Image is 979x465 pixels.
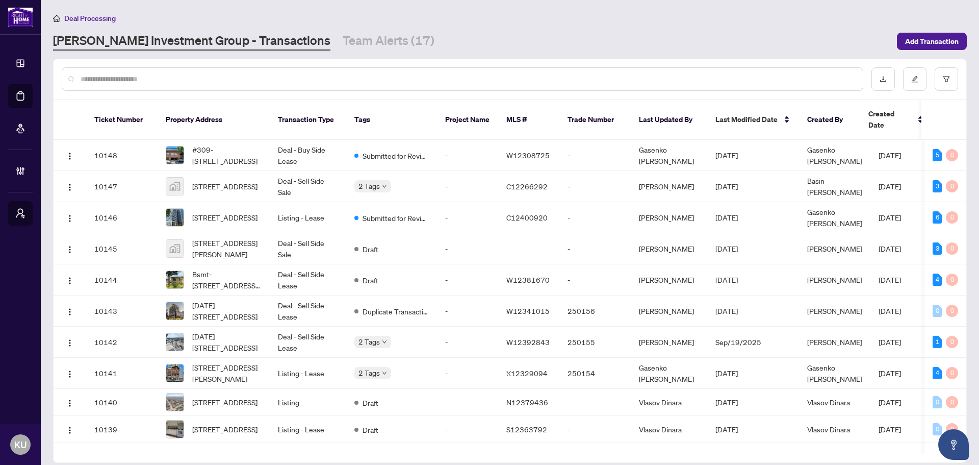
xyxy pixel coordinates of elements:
button: Logo [62,303,78,319]
button: Logo [62,209,78,226]
div: 0 [946,336,958,348]
th: Last Updated By [631,100,707,140]
button: Logo [62,394,78,410]
span: Vlasov Dinara [807,398,850,407]
th: Ticket Number [86,100,158,140]
img: thumbnail-img [166,394,184,411]
span: Gasenko [PERSON_NAME] [807,363,862,383]
td: Deal - Sell Side Lease [270,264,346,296]
button: Logo [62,272,78,288]
span: [STREET_ADDRESS][PERSON_NAME] [192,237,262,260]
span: [STREET_ADDRESS] [192,212,257,223]
td: 10139 [86,416,158,443]
span: filter [943,76,950,83]
span: 2 Tags [358,180,380,192]
td: Listing [270,389,346,416]
td: - [437,171,498,202]
span: [DATE] [715,398,738,407]
span: C12400920 [506,213,548,222]
td: - [559,416,631,443]
img: thumbnail-img [166,271,184,288]
span: Last Modified Date [715,114,778,125]
span: X12329094 [506,369,548,378]
div: 4 [933,367,942,379]
a: Team Alerts (17) [343,32,434,51]
img: thumbnail-img [166,240,184,257]
img: thumbnail-img [166,333,184,351]
div: 0 [946,274,958,286]
span: [PERSON_NAME] [807,275,862,284]
span: [DATE] [879,151,901,160]
span: [DATE] [715,275,738,284]
span: [STREET_ADDRESS] [192,424,257,435]
img: Logo [66,426,74,434]
td: - [437,327,498,358]
th: Tags [346,100,437,140]
td: Deal - Sell Side Lease [270,296,346,327]
span: Draft [363,424,378,435]
span: W12308725 [506,151,550,160]
span: home [53,15,60,22]
span: [DATE] [879,275,901,284]
span: [DATE] [879,425,901,434]
img: thumbnail-img [166,209,184,226]
div: 5 [933,149,942,161]
span: Created Date [868,108,911,131]
span: [DATE] [715,151,738,160]
span: [STREET_ADDRESS][PERSON_NAME] [192,362,262,384]
span: [DATE] [879,398,901,407]
span: 2 Tags [358,367,380,379]
td: - [559,233,631,264]
td: 10146 [86,202,158,233]
div: 0 [946,180,958,192]
span: [STREET_ADDRESS] [192,397,257,408]
button: Logo [62,365,78,381]
td: - [559,171,631,202]
span: N12379436 [506,398,548,407]
td: - [437,389,498,416]
td: Gasenko [PERSON_NAME] [631,140,707,171]
td: [PERSON_NAME] [631,171,707,202]
span: download [880,76,887,83]
td: [PERSON_NAME] [631,264,707,296]
td: 10140 [86,389,158,416]
td: Listing - Lease [270,358,346,389]
td: - [559,389,631,416]
div: 0 [933,423,942,435]
span: Basin [PERSON_NAME] [807,176,862,197]
a: [PERSON_NAME] Investment Group - Transactions [53,32,330,51]
td: - [559,202,631,233]
td: 250156 [559,296,631,327]
span: Draft [363,275,378,286]
td: - [437,264,498,296]
span: Deal Processing [64,14,116,23]
span: [DATE] [715,306,738,315]
td: Deal - Sell Side Lease [270,327,346,358]
span: Gasenko [PERSON_NAME] [807,207,862,228]
div: 3 [933,180,942,192]
span: down [382,184,387,189]
span: S12363792 [506,425,547,434]
td: Vlasov Dinara [631,416,707,443]
span: Draft [363,243,378,255]
img: logo [8,8,33,27]
span: W12341015 [506,306,550,315]
span: [DATE] [715,182,738,191]
td: - [437,202,498,233]
td: - [437,358,498,389]
div: 0 [946,242,958,255]
span: [DATE][STREET_ADDRESS] [192,331,262,353]
button: edit [903,67,926,91]
span: Sep/19/2025 [715,337,761,347]
span: [PERSON_NAME] [807,244,862,253]
span: edit [911,76,918,83]
span: #309-[STREET_ADDRESS] [192,144,262,166]
td: Gasenko [PERSON_NAME] [631,358,707,389]
td: - [437,233,498,264]
div: 0 [946,423,958,435]
span: [DATE] [879,213,901,222]
td: - [437,416,498,443]
th: MLS # [498,100,559,140]
span: Gasenko [PERSON_NAME] [807,145,862,165]
img: thumbnail-img [166,146,184,164]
